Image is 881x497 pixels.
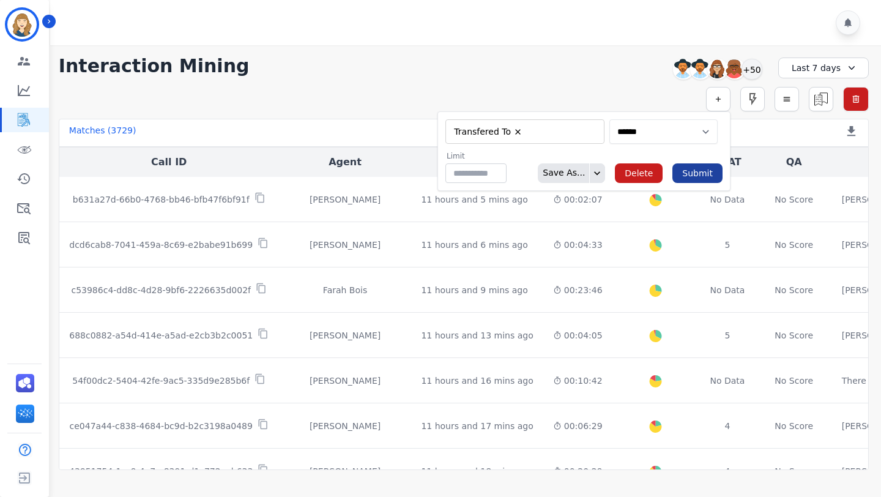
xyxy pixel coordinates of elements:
div: No Data [708,284,746,296]
div: Last 7 days [778,58,869,78]
p: ce047a44-c838-4684-bc9d-b2c3198a0489 [70,420,253,432]
div: No Score [775,239,813,251]
button: QA [786,155,802,170]
div: Farah Bois [289,284,402,296]
div: 4 [708,420,746,432]
p: 688c0882-a54d-414e-a5ad-e2cb3b2c0051 [69,329,253,342]
button: Agent [329,155,362,170]
div: 00:10:42 [553,375,603,387]
button: Delete [615,163,663,183]
div: 11 hours and 5 mins ago [421,193,527,206]
button: CSAT [713,155,742,170]
div: 00:02:07 [553,193,603,206]
button: Call ID [151,155,187,170]
div: [PERSON_NAME] [289,193,402,206]
div: 11 hours and 16 mins ago [421,375,533,387]
div: 5 [708,239,746,251]
div: 11 hours and 17 mins ago [421,420,533,432]
div: [PERSON_NAME] [289,465,402,477]
div: [PERSON_NAME] [289,329,402,342]
p: 43951754-1cc9-4e7a-8391-d1c772aab633 [69,465,253,477]
div: 00:04:33 [553,239,603,251]
p: b631a27d-66b0-4768-bb46-bfb47f6bf91f [73,193,250,206]
div: [PERSON_NAME] [289,239,402,251]
button: Remove Transfered To [513,127,522,136]
p: dcd6cab8-7041-459a-8c69-e2babe91b699 [69,239,253,251]
label: Limit [447,151,507,161]
div: 11 hours and 9 mins ago [421,284,527,296]
div: 11 hours and 18 mins ago [421,465,533,477]
div: No Data [708,193,746,206]
div: [PERSON_NAME] [289,375,402,387]
p: c53986c4-dd8c-4d28-9bf6-2226635d002f [71,284,251,296]
div: No Score [775,375,813,387]
div: 11 hours and 6 mins ago [421,239,527,251]
div: 00:06:29 [553,420,603,432]
h1: Interaction Mining [59,55,250,77]
div: No Score [775,465,813,477]
div: No Score [775,193,813,206]
button: Submit [672,163,723,183]
div: No Score [775,329,813,342]
div: [PERSON_NAME] [289,420,402,432]
div: No Score [775,420,813,432]
div: No Score [775,284,813,296]
div: 00:20:29 [553,465,603,477]
div: Save As... [538,163,585,183]
div: +50 [742,59,762,80]
div: 00:23:46 [553,284,603,296]
div: No Data [708,375,746,387]
div: 00:04:05 [553,329,603,342]
div: 5 [708,329,746,342]
div: 11 hours and 13 mins ago [421,329,533,342]
ul: selected options [448,124,597,139]
div: Matches ( 3729 ) [69,124,136,141]
li: Transfered To [450,126,527,138]
img: Bordered avatar [7,10,37,39]
p: 54f00dc2-5404-42fe-9ac5-335d9e285b6f [72,375,250,387]
div: 4 [708,465,746,477]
